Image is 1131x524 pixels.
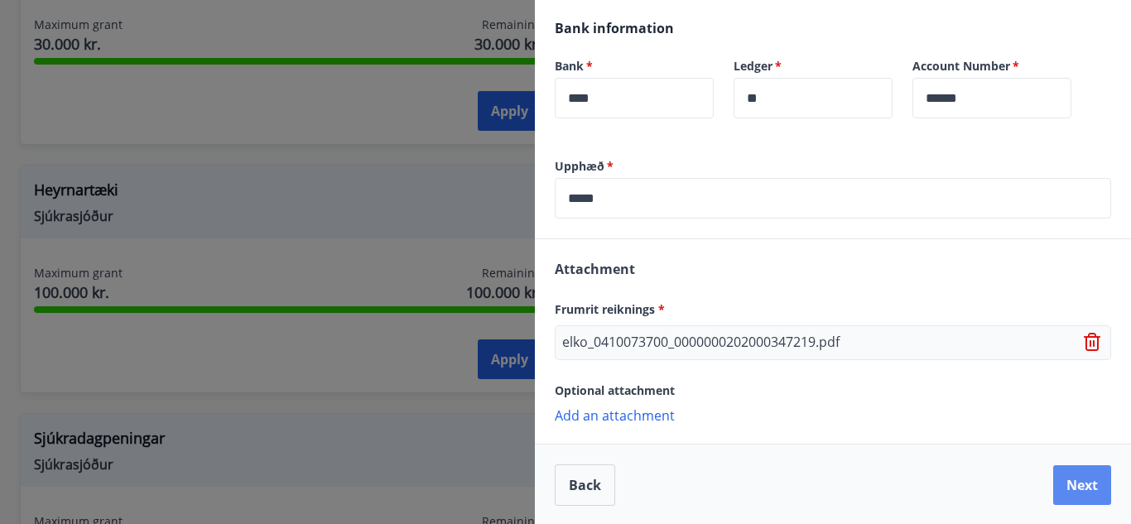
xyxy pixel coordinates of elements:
[555,158,1111,175] label: Upphæð
[555,406,1111,423] p: Add an attachment
[562,333,840,353] p: elko_0410073700_0000000202000347219.pdf
[555,382,675,398] span: Optional attachment
[555,19,674,37] span: Bank information
[1053,465,1111,505] button: Next
[555,464,615,506] button: Back
[555,178,1111,219] div: Upphæð
[555,260,635,278] span: Attachment
[912,58,1071,75] label: Account Number
[555,58,714,75] label: Bank
[734,58,893,75] label: Ledger
[555,301,665,317] span: Frumrit reiknings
